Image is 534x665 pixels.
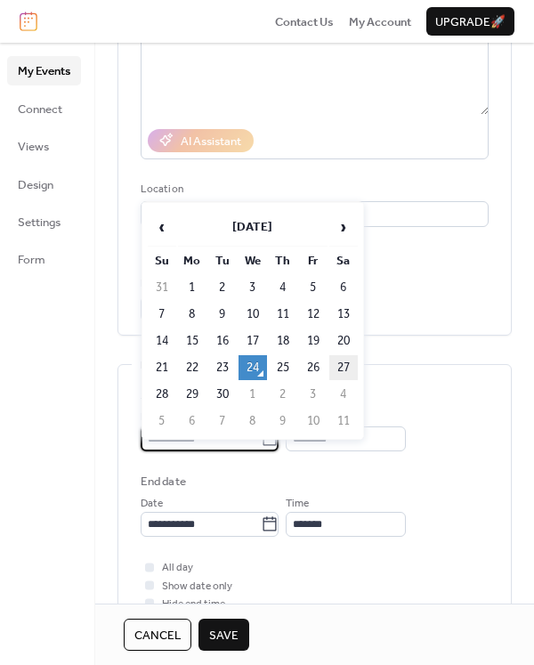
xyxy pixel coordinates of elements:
td: 14 [148,328,176,353]
td: 5 [148,409,176,434]
td: 18 [269,328,297,353]
td: 20 [329,328,358,353]
span: Form [18,251,45,269]
button: Upgrade🚀 [426,7,514,36]
td: 1 [178,275,206,300]
td: 29 [178,382,206,407]
td: 22 [178,355,206,380]
td: 31 [148,275,176,300]
span: › [330,209,357,245]
span: Save [209,627,239,645]
a: Settings [7,207,81,236]
a: My Account [349,12,411,30]
th: Sa [329,248,358,273]
span: Contact Us [275,13,334,31]
a: Connect [7,94,81,123]
td: 7 [208,409,237,434]
span: Show date only [162,578,232,596]
button: Save [198,619,249,651]
div: End date [141,473,186,491]
td: 28 [148,382,176,407]
div: Location [141,181,485,199]
button: Cancel [124,619,191,651]
a: Design [7,170,81,199]
td: 12 [299,302,328,327]
td: 13 [329,302,358,327]
span: My Account [349,13,411,31]
img: logo [20,12,37,31]
td: 6 [329,275,358,300]
td: 8 [178,302,206,327]
td: 10 [239,302,267,327]
td: 27 [329,355,358,380]
span: My Events [18,62,70,80]
td: 9 [208,302,237,327]
a: My Events [7,56,81,85]
td: 6 [178,409,206,434]
span: Time [286,495,309,513]
span: Hide end time [162,596,225,613]
td: 9 [269,409,297,434]
span: Date [141,495,163,513]
td: 21 [148,355,176,380]
td: 10 [299,409,328,434]
td: 2 [269,382,297,407]
td: 11 [329,409,358,434]
td: 1 [239,382,267,407]
th: Fr [299,248,328,273]
span: ‹ [149,209,175,245]
th: Tu [208,248,237,273]
a: Form [7,245,81,273]
a: Views [7,132,81,160]
td: 23 [208,355,237,380]
td: 19 [299,328,328,353]
td: 3 [299,382,328,407]
td: 26 [299,355,328,380]
span: Settings [18,214,61,231]
td: 5 [299,275,328,300]
td: 30 [208,382,237,407]
th: Mo [178,248,206,273]
span: Cancel [134,627,181,645]
span: Connect [18,101,62,118]
td: 8 [239,409,267,434]
td: 15 [178,328,206,353]
td: 11 [269,302,297,327]
td: 17 [239,328,267,353]
td: 25 [269,355,297,380]
span: Views [18,138,49,156]
th: [DATE] [178,208,328,247]
td: 4 [269,275,297,300]
a: Contact Us [275,12,334,30]
span: Upgrade 🚀 [435,13,506,31]
td: 24 [239,355,267,380]
td: 16 [208,328,237,353]
span: Design [18,176,53,194]
td: 3 [239,275,267,300]
td: 2 [208,275,237,300]
th: Su [148,248,176,273]
span: All day [162,559,193,577]
th: Th [269,248,297,273]
td: 4 [329,382,358,407]
th: We [239,248,267,273]
td: 7 [148,302,176,327]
